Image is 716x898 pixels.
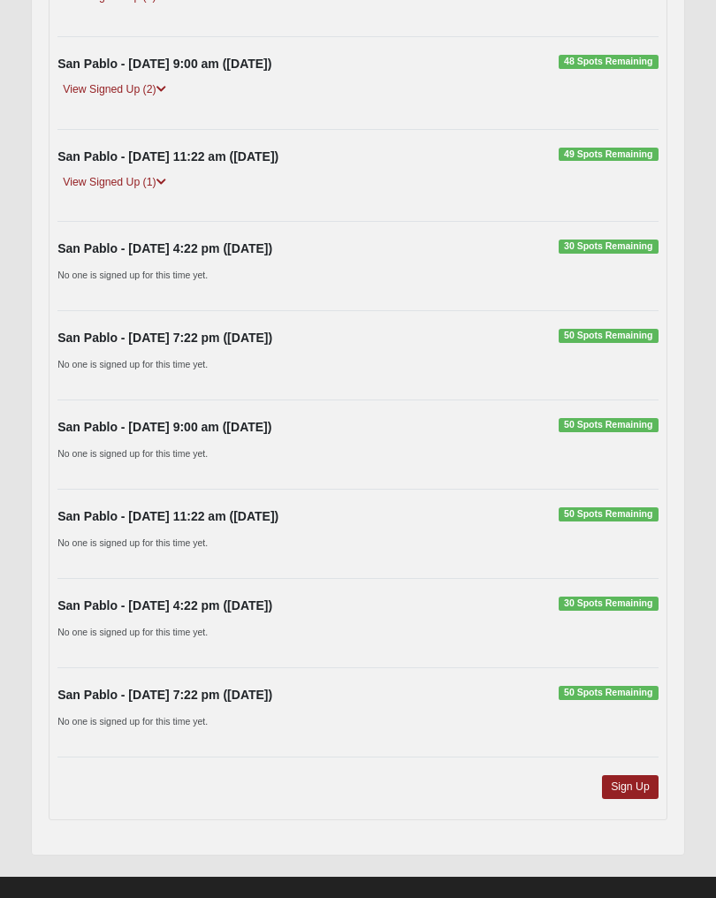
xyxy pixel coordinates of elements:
strong: San Pablo - [DATE] 9:00 am ([DATE]) [57,57,271,71]
small: No one is signed up for this time yet. [57,627,208,637]
span: 49 Spots Remaining [559,148,659,162]
small: No one is signed up for this time yet. [57,270,208,280]
strong: San Pablo - [DATE] 11:22 am ([DATE]) [57,149,278,164]
span: 30 Spots Remaining [559,240,659,254]
span: 48 Spots Remaining [559,55,659,69]
span: 30 Spots Remaining [559,597,659,611]
span: 50 Spots Remaining [559,418,659,432]
strong: San Pablo - [DATE] 4:22 pm ([DATE]) [57,598,272,613]
small: No one is signed up for this time yet. [57,716,208,727]
strong: San Pablo - [DATE] 4:22 pm ([DATE]) [57,241,272,255]
strong: San Pablo - [DATE] 9:00 am ([DATE]) [57,420,271,434]
span: 50 Spots Remaining [559,507,659,521]
strong: San Pablo - [DATE] 11:22 am ([DATE]) [57,509,278,523]
strong: San Pablo - [DATE] 7:22 pm ([DATE]) [57,331,272,345]
a: View Signed Up (1) [57,173,171,192]
span: 50 Spots Remaining [559,329,659,343]
a: Sign Up [602,775,659,799]
small: No one is signed up for this time yet. [57,537,208,548]
span: 50 Spots Remaining [559,686,659,700]
small: No one is signed up for this time yet. [57,448,208,459]
strong: San Pablo - [DATE] 7:22 pm ([DATE]) [57,688,272,702]
small: No one is signed up for this time yet. [57,359,208,369]
a: View Signed Up (2) [57,80,171,99]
